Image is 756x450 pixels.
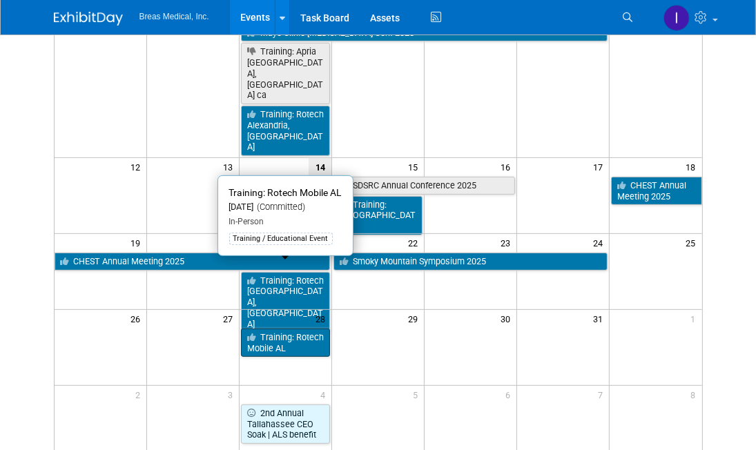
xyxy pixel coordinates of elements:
a: CHEST Annual Meeting 2025 [55,253,331,271]
a: CHEST Annual Meeting 2025 [611,177,702,205]
div: [DATE] [229,202,342,213]
span: 5 [411,386,424,403]
span: 28 [314,310,331,327]
span: 8 [690,386,702,403]
span: 18 [685,158,702,175]
span: 17 [592,158,609,175]
span: 22 [407,234,424,251]
img: Inga Dolezar [663,5,690,31]
span: 14 [309,158,331,175]
span: 29 [407,310,424,327]
a: Training: Rotech Mobile AL [241,329,330,357]
a: Training: Apria [GEOGRAPHIC_DATA], [GEOGRAPHIC_DATA] ca [241,43,330,104]
span: 16 [499,158,516,175]
span: 2 [134,386,146,403]
span: In-Person [229,217,264,226]
span: 4 [319,386,331,403]
a: Smoky Mountain Symposium 2025 [333,253,608,271]
a: Training: [GEOGRAPHIC_DATA] [333,196,423,235]
a: 2nd Annual Tallahassee CEO Soak | ALS benefit [241,404,330,444]
span: 7 [597,386,609,403]
span: 24 [592,234,609,251]
span: 31 [592,310,609,327]
a: Training: Rotech Alexandria, [GEOGRAPHIC_DATA] [241,106,330,156]
span: Breas Medical, Inc. [139,12,209,21]
span: 25 [685,234,702,251]
span: 30 [499,310,516,327]
span: 13 [222,158,239,175]
span: 23 [499,234,516,251]
span: 26 [129,310,146,327]
span: 6 [504,386,516,403]
img: ExhibitDay [54,12,123,26]
span: 1 [690,310,702,327]
span: 3 [226,386,239,403]
span: (Committed) [254,202,306,212]
span: 27 [222,310,239,327]
a: SDSRC Annual Conference 2025 [333,177,515,195]
span: 19 [129,234,146,251]
span: Training: Rotech Mobile AL [229,187,342,198]
span: 12 [129,158,146,175]
span: 15 [407,158,424,175]
div: Training / Educational Event [229,233,333,245]
a: Training: Rotech [GEOGRAPHIC_DATA], [GEOGRAPHIC_DATA] [241,272,330,333]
